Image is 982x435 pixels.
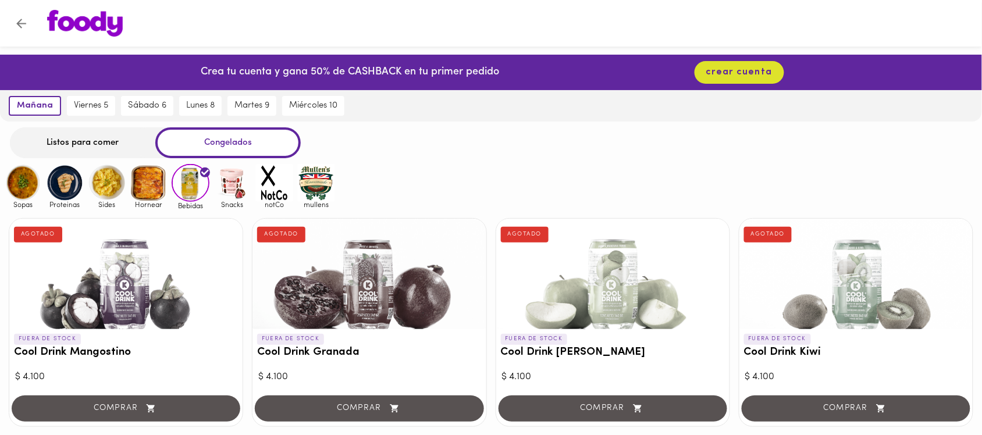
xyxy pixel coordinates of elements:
[7,9,35,38] button: Volver
[739,219,973,329] div: Cool Drink Kiwi
[214,201,251,208] span: Snacks
[501,334,568,344] p: FUERA DE STOCK
[502,370,724,384] div: $ 4.100
[915,368,970,423] iframe: Messagebird Livechat Widget
[744,347,968,359] h3: Cool Drink Kiwi
[4,164,42,202] img: Sopas
[14,227,62,242] div: AGOTADO
[10,127,155,158] div: Listos para comer
[14,334,81,344] p: FUERA DE STOCK
[46,201,84,208] span: Proteinas
[172,164,209,202] img: Bebidas
[4,201,42,208] span: Sopas
[496,219,730,329] div: Cool Drink Manzana Verde
[88,164,126,202] img: Sides
[201,65,499,80] p: Crea tu cuenta y gana 50% de CASHBACK en tu primer pedido
[47,10,123,37] img: logo.png
[234,101,269,111] span: martes 9
[257,334,324,344] p: FUERA DE STOCK
[9,219,243,329] div: Cool Drink Mangostino
[186,101,215,111] span: lunes 8
[501,227,549,242] div: AGOTADO
[67,96,115,116] button: viernes 5
[214,164,251,202] img: Snacks
[14,347,238,359] h3: Cool Drink Mangostino
[128,101,166,111] span: sábado 6
[745,370,967,384] div: $ 4.100
[257,347,481,359] h3: Cool Drink Granada
[744,334,811,344] p: FUERA DE STOCK
[501,347,725,359] h3: Cool Drink [PERSON_NAME]
[130,164,168,202] img: Hornear
[744,227,792,242] div: AGOTADO
[121,96,173,116] button: sábado 6
[289,101,337,111] span: miércoles 10
[130,201,168,208] span: Hornear
[46,164,84,202] img: Proteinas
[17,101,53,111] span: mañana
[172,202,209,209] span: Bebidas
[297,201,335,208] span: mullens
[706,67,773,78] span: crear cuenta
[282,96,344,116] button: miércoles 10
[15,370,237,384] div: $ 4.100
[74,101,108,111] span: viernes 5
[9,96,61,116] button: mañana
[155,127,301,158] div: Congelados
[297,164,335,202] img: mullens
[257,227,305,242] div: AGOTADO
[258,370,480,384] div: $ 4.100
[227,96,276,116] button: martes 9
[695,61,784,84] button: crear cuenta
[252,219,486,329] div: Cool Drink Granada
[179,96,222,116] button: lunes 8
[88,201,126,208] span: Sides
[255,164,293,202] img: notCo
[255,201,293,208] span: notCo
